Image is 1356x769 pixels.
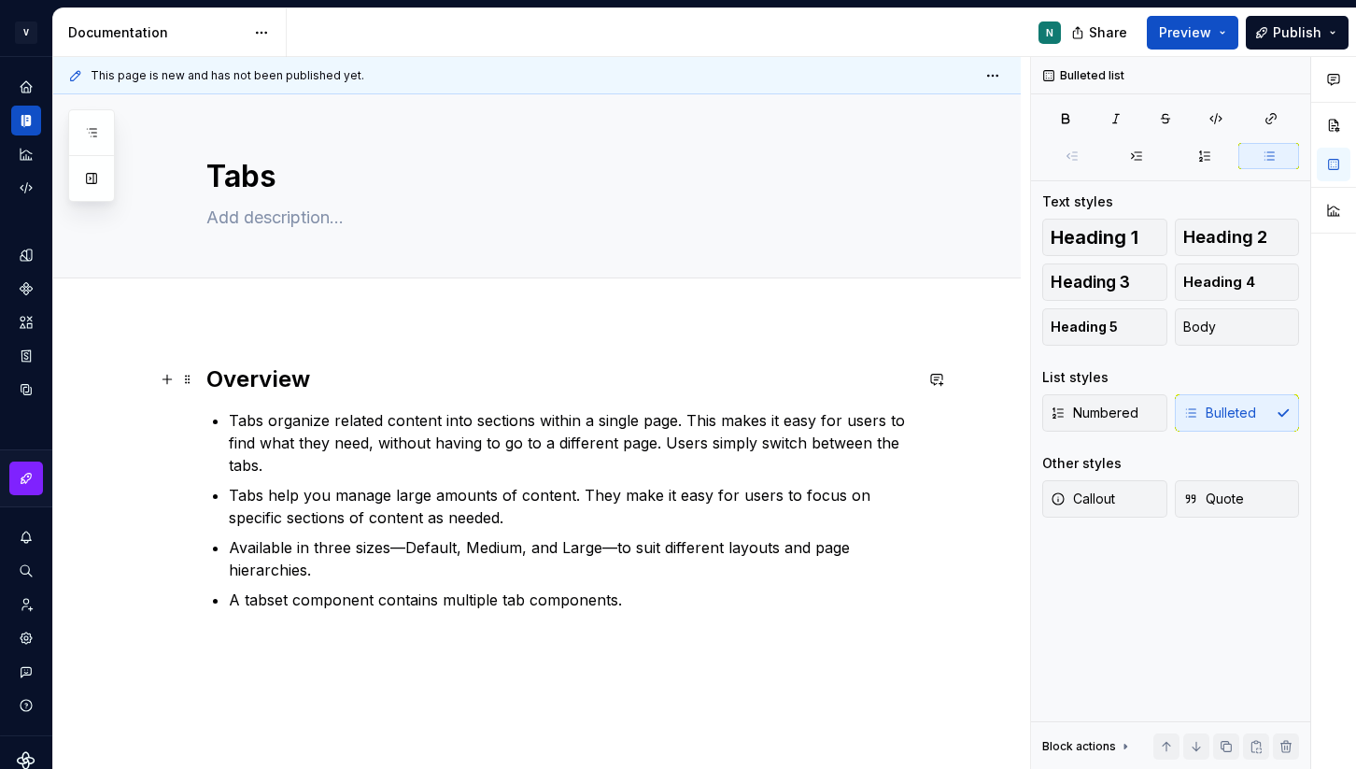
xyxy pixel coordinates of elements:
[11,623,41,653] a: Settings
[1042,480,1167,518] button: Callout
[1042,733,1133,760] div: Block actions
[11,341,41,371] a: Storybook stories
[1175,263,1300,301] button: Heading 4
[1046,25,1053,40] div: N
[1159,23,1211,42] span: Preview
[11,522,41,552] button: Notifications
[11,590,41,619] a: Invite team
[1042,192,1113,211] div: Text styles
[206,364,912,394] h2: Overview
[1183,228,1267,247] span: Heading 2
[1175,308,1300,346] button: Body
[203,154,909,199] textarea: Tabs
[1051,228,1138,247] span: Heading 1
[1183,318,1216,336] span: Body
[229,589,912,611] p: A tabset component contains multiple tab components.
[1042,739,1116,754] div: Block actions
[1042,263,1167,301] button: Heading 3
[11,657,41,687] button: Contact support
[11,240,41,270] a: Design tokens
[91,68,364,83] span: This page is new and has not been published yet.
[1042,454,1122,473] div: Other styles
[1089,23,1127,42] span: Share
[11,106,41,135] a: Documentation
[11,556,41,586] button: Search ⌘K
[1273,23,1321,42] span: Publish
[11,307,41,337] a: Assets
[1175,219,1300,256] button: Heading 2
[1183,273,1255,292] span: Heading 4
[1183,490,1244,508] span: Quote
[1246,16,1349,50] button: Publish
[1175,480,1300,518] button: Quote
[1147,16,1238,50] button: Preview
[1051,273,1130,292] span: Heading 3
[11,139,41,169] a: Analytics
[11,274,41,304] a: Components
[1051,318,1118,336] span: Heading 5
[15,21,37,44] div: V
[1042,394,1167,432] button: Numbered
[1051,404,1138,422] span: Numbered
[1062,16,1139,50] button: Share
[68,23,245,42] div: Documentation
[229,409,912,477] p: Tabs organize related content into sections within a single page. This makes it easy for users to...
[1042,219,1167,256] button: Heading 1
[229,536,912,581] p: Available in three sizes—Default, Medium, and Large—to suit different layouts and page hierarchies.
[4,12,49,52] button: V
[11,72,41,102] a: Home
[1051,490,1115,508] span: Callout
[1042,368,1109,387] div: List styles
[11,375,41,405] a: Data sources
[229,484,912,529] p: Tabs help you manage large amounts of content. They make it easy for users to focus on specific s...
[1042,308,1167,346] button: Heading 5
[11,173,41,203] a: Code automation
